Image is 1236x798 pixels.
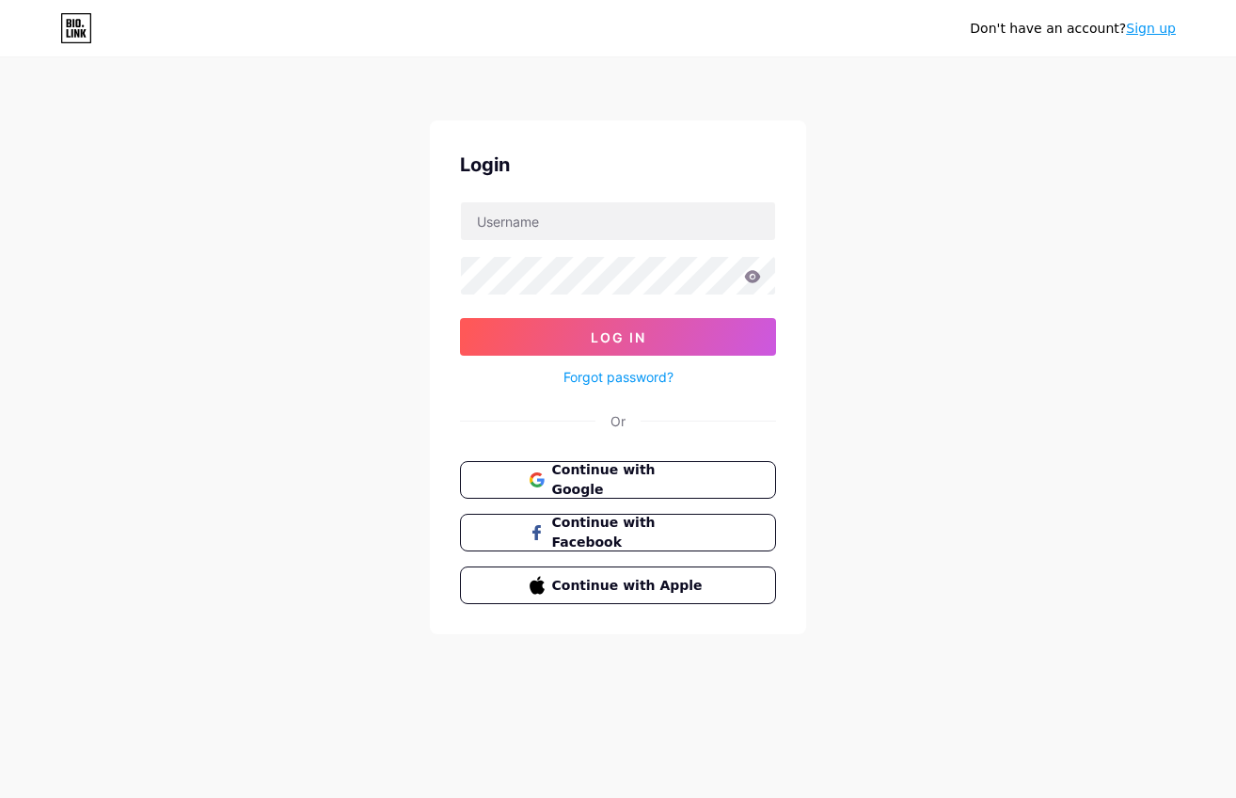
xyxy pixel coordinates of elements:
a: Sign up [1126,21,1176,36]
input: Username [461,202,775,240]
span: Continue with Facebook [552,513,707,552]
div: Don't have an account? [970,19,1176,39]
button: Continue with Facebook [460,514,776,551]
div: Or [610,411,626,431]
span: Continue with Google [552,460,707,500]
button: Continue with Apple [460,567,776,604]
button: Log In [460,318,776,356]
a: Forgot password? [563,367,673,387]
span: Continue with Apple [552,576,707,596]
span: Log In [591,329,646,345]
div: Login [460,151,776,179]
button: Continue with Google [460,461,776,499]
